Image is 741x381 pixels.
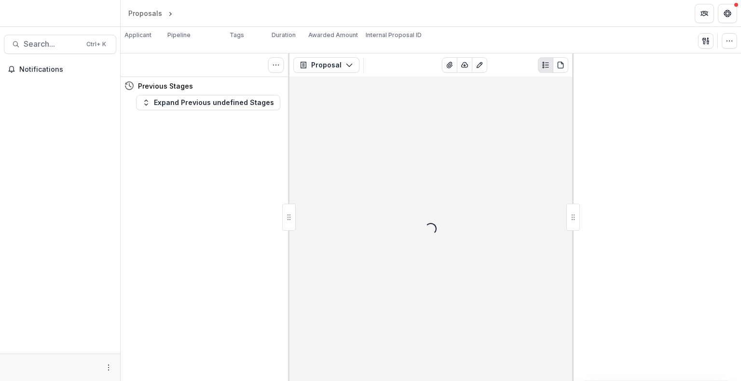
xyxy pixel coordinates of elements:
[19,66,112,74] span: Notifications
[442,57,457,73] button: View Attached Files
[230,31,244,39] p: Tags
[124,31,151,39] p: Applicant
[308,31,358,39] p: Awarded Amount
[124,6,216,20] nav: breadcrumb
[136,95,280,110] button: Expand Previous undefined Stages
[272,31,296,39] p: Duration
[24,39,81,49] span: Search...
[128,8,162,18] div: Proposals
[103,362,114,373] button: More
[138,81,193,91] h4: Previous Stages
[538,57,553,73] button: Plaintext view
[718,4,737,23] button: Get Help
[167,31,191,39] p: Pipeline
[695,4,714,23] button: Partners
[4,35,116,54] button: Search...
[472,57,487,73] button: Edit as form
[366,31,422,39] p: Internal Proposal ID
[84,39,108,50] div: Ctrl + K
[124,6,166,20] a: Proposals
[4,62,116,77] button: Notifications
[268,57,284,73] button: Toggle View Cancelled Tasks
[293,57,359,73] button: Proposal
[553,57,568,73] button: PDF view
